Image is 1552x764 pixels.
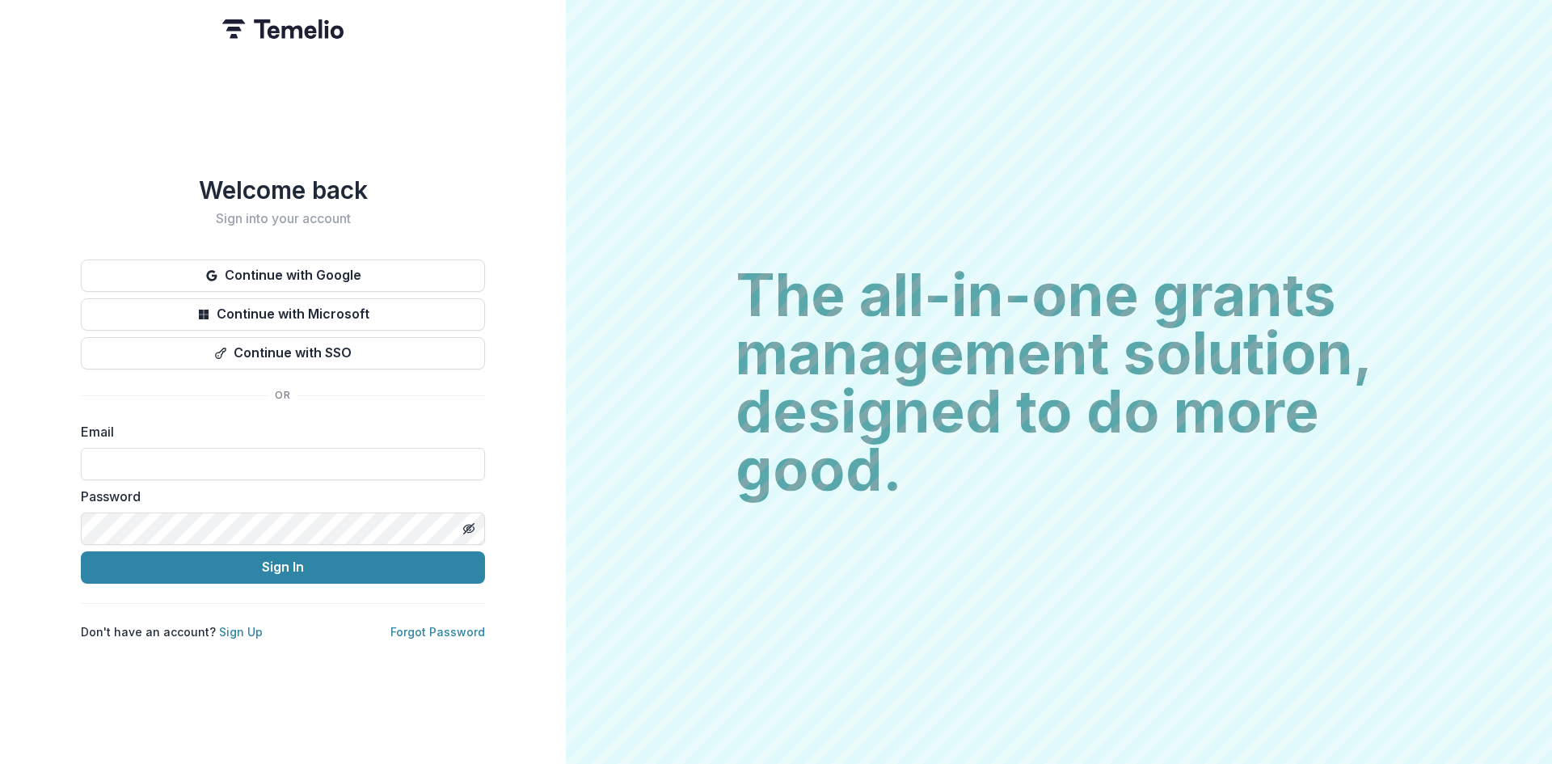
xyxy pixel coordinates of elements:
label: Password [81,487,475,506]
label: Email [81,422,475,441]
p: Don't have an account? [81,623,263,640]
button: Continue with Google [81,260,485,292]
a: Forgot Password [390,625,485,639]
img: Temelio [222,19,344,39]
button: Sign In [81,551,485,584]
button: Continue with Microsoft [81,298,485,331]
h2: Sign into your account [81,211,485,226]
button: Toggle password visibility [456,516,482,542]
a: Sign Up [219,625,263,639]
h1: Welcome back [81,175,485,205]
button: Continue with SSO [81,337,485,369]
